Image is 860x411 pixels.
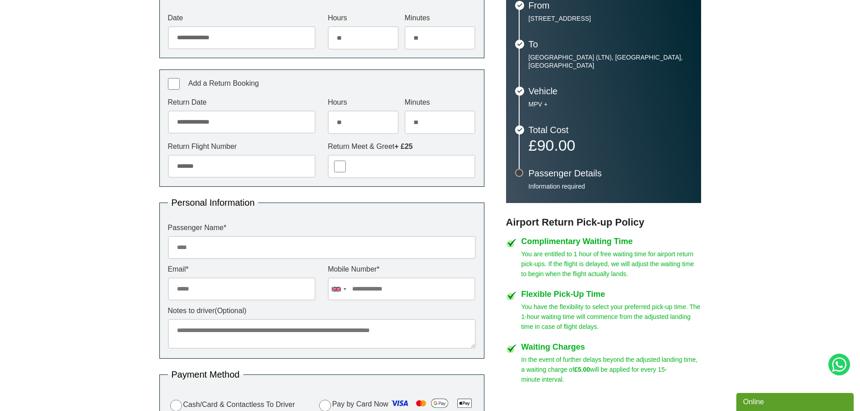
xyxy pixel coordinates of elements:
label: Return Meet & Greet [328,143,475,150]
h4: Complimentary Waiting Time [521,237,701,245]
legend: Personal Information [168,198,259,207]
input: Add a Return Booking [168,78,180,90]
p: [STREET_ADDRESS] [529,14,692,23]
span: Add a Return Booking [188,79,259,87]
p: You are entitled to 1 hour of free waiting time for airport return pick-ups. If the flight is del... [521,249,701,279]
label: Return Date [168,99,316,106]
h3: Passenger Details [529,169,692,178]
iframe: chat widget [736,391,855,411]
p: In the event of further delays beyond the adjusted landing time, a waiting charge of will be appl... [521,355,701,384]
label: Notes to driver [168,307,476,314]
label: Date [168,14,316,22]
p: [GEOGRAPHIC_DATA] (LTN), [GEOGRAPHIC_DATA], [GEOGRAPHIC_DATA] [529,53,692,69]
p: Information required [529,182,692,190]
p: MPV + [529,100,692,108]
span: 90.00 [537,137,575,154]
h4: Flexible Pick-Up Time [521,290,701,298]
label: Mobile Number [328,266,475,273]
p: You have the flexibility to select your preferred pick-up time. The 1-hour waiting time will comm... [521,302,701,332]
div: United Kingdom: +44 [328,278,349,300]
h3: To [529,40,692,49]
p: £ [529,139,692,152]
label: Passenger Name [168,224,476,231]
h4: Waiting Charges [521,343,701,351]
label: Minutes [404,14,475,22]
strong: £5.00 [574,366,590,373]
label: Hours [328,99,399,106]
strong: + £25 [395,143,413,150]
h3: Vehicle [529,87,692,96]
label: Hours [328,14,399,22]
label: Minutes [404,99,475,106]
h3: Total Cost [529,125,692,134]
span: (Optional) [215,307,246,314]
h3: From [529,1,692,10]
h3: Airport Return Pick-up Policy [506,217,701,228]
label: Email [168,266,316,273]
legend: Payment Method [168,370,243,379]
label: Return Flight Number [168,143,316,150]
